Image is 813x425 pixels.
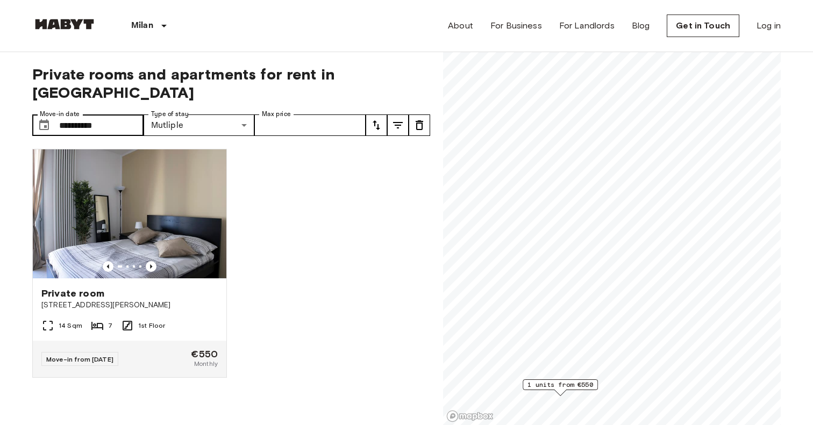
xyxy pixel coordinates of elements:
button: tune [387,114,409,136]
span: Private room [41,287,104,300]
img: Marketing picture of unit IT-14-018-001-03H [33,149,226,278]
span: 1st Floor [138,321,165,330]
button: Choose date, selected date is 1 Sep 2025 [33,114,55,136]
a: Blog [632,19,650,32]
button: Previous image [103,261,113,272]
span: 7 [108,321,112,330]
span: Move-in from [DATE] [46,355,113,363]
button: Previous image [146,261,156,272]
button: tune [366,114,387,136]
a: About [448,19,473,32]
span: 1 units from €550 [527,380,593,390]
a: For Landlords [559,19,615,32]
label: Type of stay [151,110,189,119]
span: 14 Sqm [59,321,82,330]
p: Milan [131,19,153,32]
span: [STREET_ADDRESS][PERSON_NAME] [41,300,218,311]
a: For Business [490,19,542,32]
button: tune [409,114,430,136]
a: Mapbox logo [446,410,494,422]
label: Move-in date [40,110,80,119]
div: Mutliple [144,114,255,136]
div: Map marker [523,379,598,396]
span: Private rooms and apartments for rent in [GEOGRAPHIC_DATA] [32,65,430,102]
a: Marketing picture of unit IT-14-018-001-03HPrevious imagePrevious imagePrivate room[STREET_ADDRES... [32,149,227,378]
span: Monthly [194,359,218,369]
img: Habyt [32,19,97,30]
span: €550 [191,349,218,359]
label: Max price [262,110,291,119]
a: Log in [757,19,781,32]
a: Get in Touch [667,15,739,37]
